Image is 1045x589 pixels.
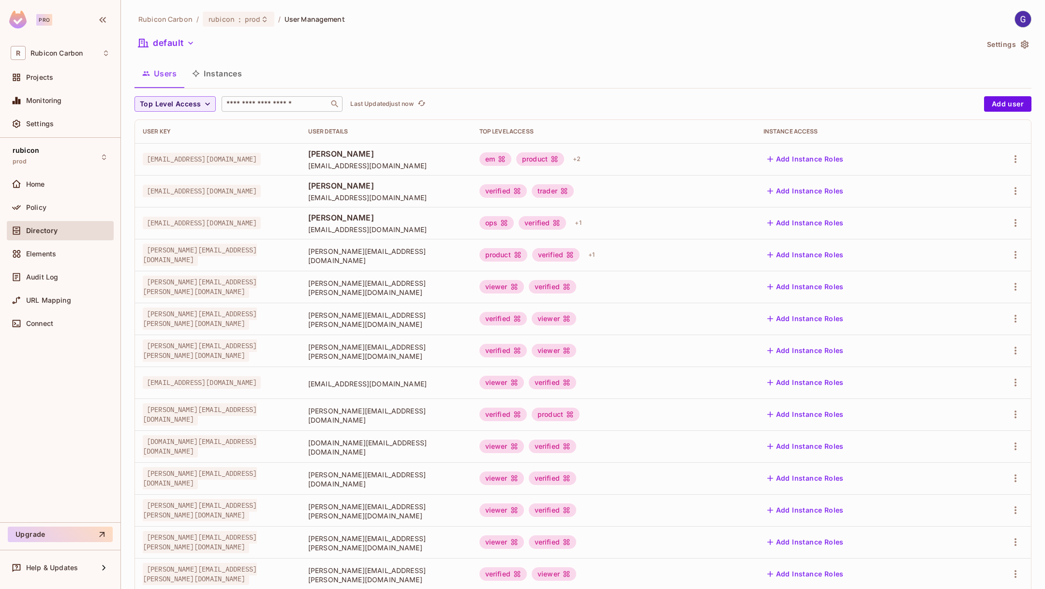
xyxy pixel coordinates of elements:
div: viewer [479,280,524,294]
button: Add Instance Roles [763,471,848,486]
div: Top Level Access [479,128,748,135]
span: Workspace: Rubicon Carbon [30,49,83,57]
span: [PERSON_NAME][EMAIL_ADDRESS][PERSON_NAME][DOMAIN_NAME] [143,339,257,362]
div: viewer [479,535,524,549]
div: verified [479,184,527,198]
span: [PERSON_NAME][EMAIL_ADDRESS][PERSON_NAME][DOMAIN_NAME] [143,563,257,585]
div: User Key [143,128,293,135]
span: the active workspace [138,15,193,24]
span: [EMAIL_ADDRESS][DOMAIN_NAME] [143,217,261,229]
span: [PERSON_NAME][EMAIL_ADDRESS][DOMAIN_NAME] [308,406,464,425]
span: [EMAIL_ADDRESS][DOMAIN_NAME] [308,193,464,202]
span: [PERSON_NAME] [308,212,464,223]
span: [PERSON_NAME][EMAIL_ADDRESS][PERSON_NAME][DOMAIN_NAME] [308,310,464,329]
span: Directory [26,227,58,235]
img: SReyMgAAAABJRU5ErkJggg== [9,11,27,29]
div: User Details [308,128,464,135]
span: [EMAIL_ADDRESS][DOMAIN_NAME] [308,379,464,388]
div: verified [479,312,527,325]
button: Add Instance Roles [763,407,848,422]
div: verified [529,376,576,389]
li: / [278,15,281,24]
span: Click to refresh data [414,98,427,110]
div: verified [532,248,580,262]
span: Monitoring [26,97,62,104]
span: [PERSON_NAME][EMAIL_ADDRESS][PERSON_NAME][DOMAIN_NAME] [143,499,257,521]
button: Users [134,61,184,86]
span: Policy [26,204,46,211]
span: [PERSON_NAME] [308,148,464,159]
span: R [11,46,26,60]
span: [DOMAIN_NAME][EMAIL_ADDRESS][DOMAIN_NAME] [308,438,464,456]
span: : [238,15,241,23]
div: viewer [532,567,576,581]
span: [PERSON_NAME][EMAIL_ADDRESS][PERSON_NAME][DOMAIN_NAME] [308,534,464,552]
div: ops [479,216,514,230]
button: Add Instance Roles [763,183,848,199]
span: [PERSON_NAME][EMAIL_ADDRESS][PERSON_NAME][DOMAIN_NAME] [308,502,464,520]
div: verified [529,503,576,517]
div: viewer [479,376,524,389]
span: prod [13,158,27,165]
p: Last Updated just now [350,100,414,108]
div: viewer [532,312,576,325]
li: / [196,15,199,24]
span: [EMAIL_ADDRESS][DOMAIN_NAME] [143,185,261,197]
span: [PERSON_NAME] [308,180,464,191]
div: viewer [479,503,524,517]
button: Upgrade [8,527,113,542]
button: Add Instance Roles [763,151,848,167]
div: product [516,152,564,166]
div: product [479,248,527,262]
div: em [479,152,511,166]
span: [PERSON_NAME][EMAIL_ADDRESS][DOMAIN_NAME] [308,247,464,265]
div: verified [529,280,576,294]
span: [PERSON_NAME][EMAIL_ADDRESS][DOMAIN_NAME] [143,244,257,266]
span: [EMAIL_ADDRESS][DOMAIN_NAME] [308,161,464,170]
button: Add Instance Roles [763,311,848,326]
div: verified [479,408,527,421]
span: User Management [284,15,345,24]
span: Projects [26,74,53,81]
div: Instance Access [763,128,958,135]
div: + 1 [571,215,585,231]
span: URL Mapping [26,296,71,304]
button: Add Instance Roles [763,534,848,550]
span: [EMAIL_ADDRESS][DOMAIN_NAME] [143,376,261,389]
span: Top Level Access [140,98,201,110]
div: verified [479,344,527,357]
div: verified [519,216,566,230]
button: Add Instance Roles [763,247,848,263]
button: Add Instance Roles [763,502,848,518]
span: [PERSON_NAME][EMAIL_ADDRESS][DOMAIN_NAME] [143,403,257,426]
button: Top Level Access [134,96,216,112]
span: [PERSON_NAME][EMAIL_ADDRESS][PERSON_NAME][DOMAIN_NAME] [308,279,464,297]
button: Add Instance Roles [763,566,848,582]
button: Add Instance Roles [763,439,848,454]
span: Connect [26,320,53,327]
div: + 2 [569,151,584,167]
div: + 1 [584,247,598,263]
div: trader [532,184,574,198]
span: [EMAIL_ADDRESS][DOMAIN_NAME] [143,153,261,165]
button: Instances [184,61,250,86]
img: Guy Hirshenzon [1015,11,1031,27]
span: [DOMAIN_NAME][EMAIL_ADDRESS][DOMAIN_NAME] [143,435,257,457]
span: Audit Log [26,273,58,281]
span: [PERSON_NAME][EMAIL_ADDRESS][PERSON_NAME][DOMAIN_NAME] [143,531,257,553]
div: Pro [36,14,52,26]
span: [PERSON_NAME][EMAIL_ADDRESS][PERSON_NAME][DOMAIN_NAME] [143,276,257,298]
button: Settings [983,37,1031,52]
span: rubicon [13,147,39,154]
div: verified [529,471,576,485]
div: viewer [479,440,524,453]
button: Add Instance Roles [763,375,848,390]
button: default [134,35,198,51]
span: [PERSON_NAME][EMAIL_ADDRESS][DOMAIN_NAME] [308,470,464,488]
span: Elements [26,250,56,258]
span: [PERSON_NAME][EMAIL_ADDRESS][PERSON_NAME][DOMAIN_NAME] [143,308,257,330]
div: verified [479,567,527,581]
div: viewer [532,344,576,357]
div: verified [529,535,576,549]
button: refresh [416,98,427,110]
